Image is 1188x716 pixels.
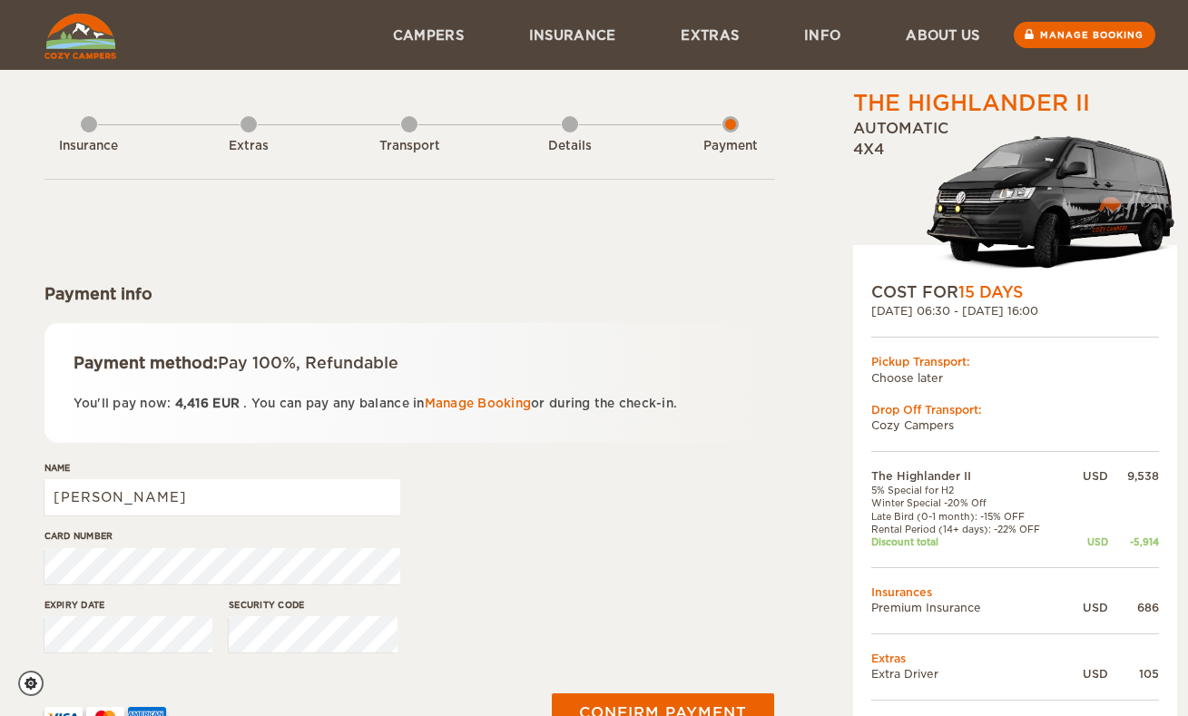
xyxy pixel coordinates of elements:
[871,402,1159,417] div: Drop Off Transport:
[74,352,746,374] div: Payment method:
[1069,468,1108,484] div: USD
[1014,22,1155,48] a: Manage booking
[218,354,398,372] span: Pay 100%, Refundable
[44,529,400,543] label: Card number
[425,397,532,410] a: Manage Booking
[871,510,1069,523] td: Late Bird (0-1 month): -15% OFF
[199,138,299,155] div: Extras
[1069,600,1108,615] div: USD
[681,138,781,155] div: Payment
[958,283,1023,301] span: 15 Days
[359,138,459,155] div: Transport
[871,523,1069,535] td: Rental Period (14+ days): -22% OFF
[871,496,1069,509] td: Winter Special -20% Off
[39,138,139,155] div: Insurance
[871,600,1069,615] td: Premium Insurance
[1069,666,1108,682] div: USD
[871,666,1069,682] td: Extra Driver
[871,535,1069,548] td: Discount total
[44,598,213,612] label: Expiry date
[18,671,55,696] a: Cookie settings
[871,303,1159,319] div: [DATE] 06:30 - [DATE] 16:00
[520,138,620,155] div: Details
[871,417,1159,433] td: Cozy Campers
[229,598,398,612] label: Security code
[1108,468,1159,484] div: 9,538
[871,370,1159,386] td: Choose later
[44,283,775,305] div: Payment info
[1069,535,1108,548] div: USD
[74,393,746,414] p: You'll pay now: . You can pay any balance in or during the check-in.
[212,397,240,410] span: EUR
[871,468,1069,484] td: The Highlander II
[1108,666,1159,682] div: 105
[871,651,1159,666] td: Extras
[1108,600,1159,615] div: 686
[44,461,400,475] label: Name
[871,354,1159,369] div: Pickup Transport:
[44,14,116,59] img: Cozy Campers
[871,484,1069,496] td: 5% Special for H2
[853,88,1090,119] div: The Highlander II
[853,119,1177,281] div: Automatic 4x4
[175,397,209,410] span: 4,416
[871,281,1159,303] div: COST FOR
[926,124,1177,281] img: stor-langur-223.png
[871,584,1159,600] td: Insurances
[1108,535,1159,548] div: -5,914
